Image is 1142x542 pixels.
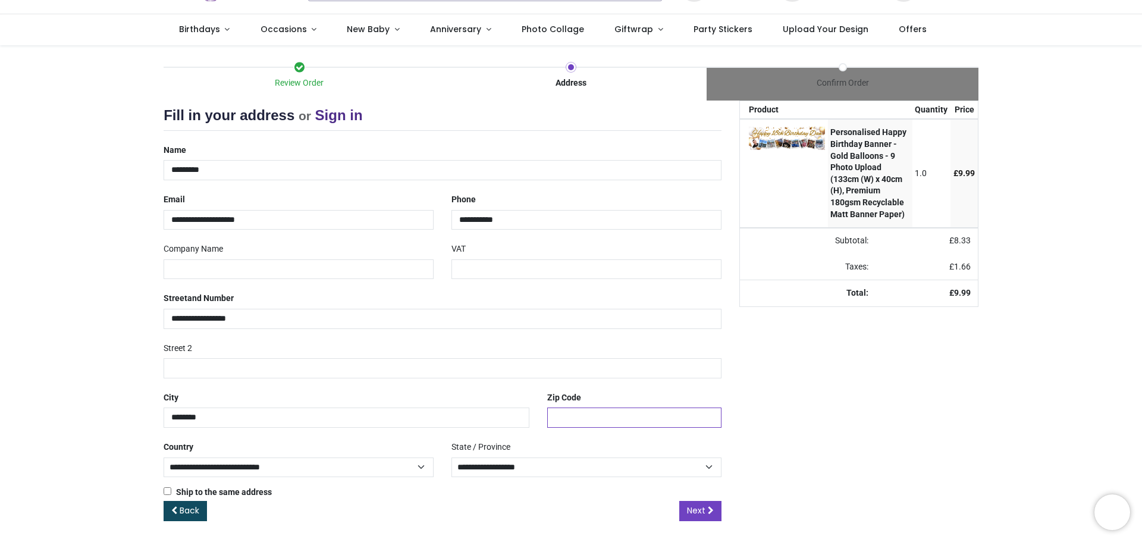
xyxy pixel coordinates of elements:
label: Street [164,289,234,309]
label: Country [164,437,193,458]
a: Back [164,501,207,521]
span: £ [953,168,975,178]
span: Upload Your Design [783,23,868,35]
a: Occasions [245,14,332,45]
label: State / Province [451,437,510,458]
th: Price [950,101,978,119]
label: VAT [451,239,466,259]
span: New Baby [347,23,390,35]
span: 9.99 [954,288,971,297]
td: Taxes: [740,254,876,280]
th: Product [740,101,828,119]
label: City [164,388,178,408]
span: £ [949,236,971,245]
span: £ [949,262,971,271]
label: Phone [451,190,476,210]
span: Next [687,505,705,516]
small: or [299,109,311,123]
td: Subtotal: [740,228,876,254]
input: Ship to the same address [164,487,171,495]
div: Address [435,77,707,89]
label: Ship to the same address [164,487,272,499]
strong: Personalised Happy Birthday Banner - Gold Balloons - 9 Photo Upload (133cm (W) x 40cm (H), Premiu... [830,127,906,218]
span: Offers [899,23,927,35]
span: Fill in your address [164,107,294,123]
label: Street 2 [164,339,192,359]
img: 7j8PwKm7MurZrRWAAAAAElFTkSuQmCC [749,127,825,149]
a: Giftwrap [599,14,678,45]
span: Birthdays [179,23,220,35]
span: Party Stickers [694,23,752,35]
a: Anniversary [415,14,506,45]
label: Zip Code [547,388,581,408]
span: Anniversary [430,23,481,35]
span: Giftwrap [614,23,653,35]
th: Quantity [912,101,951,119]
strong: £ [949,288,971,297]
div: 1.0 [915,168,948,180]
strong: Total: [846,288,868,297]
span: Occasions [261,23,307,35]
span: and Number [187,293,234,303]
a: Sign in [315,107,363,123]
div: Confirm Order [707,77,978,89]
span: 1.66 [954,262,971,271]
a: New Baby [332,14,415,45]
span: 8.33 [954,236,971,245]
span: Photo Collage [522,23,584,35]
div: Review Order [164,77,435,89]
span: 9.99 [958,168,975,178]
label: Email [164,190,185,210]
iframe: Brevo live chat [1094,494,1130,530]
a: Birthdays [164,14,245,45]
label: Company Name [164,239,223,259]
a: Next [679,501,721,521]
label: Name [164,140,186,161]
span: Back [180,505,199,516]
